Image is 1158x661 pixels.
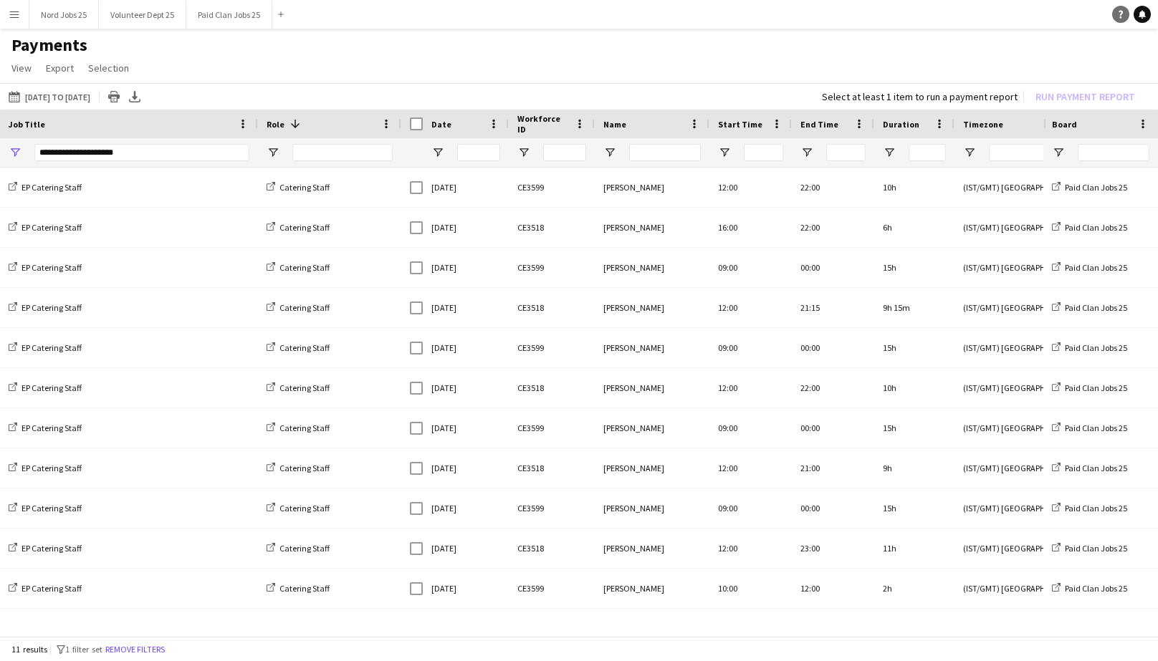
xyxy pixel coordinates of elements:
[423,328,509,367] div: [DATE]
[9,119,45,130] span: Job Title
[509,408,595,448] div: CE3599
[874,208,954,247] div: 6h
[792,529,874,568] div: 23:00
[1052,583,1127,594] a: Paid Clan Jobs 25
[874,529,954,568] div: 11h
[29,1,99,29] button: Nord Jobs 25
[21,382,82,393] span: EP Catering Staff
[431,146,444,159] button: Open Filter Menu
[509,569,595,608] div: CE3599
[509,288,595,327] div: CE3518
[279,182,330,193] span: Catering Staff
[21,503,82,513] span: EP Catering Staff
[279,423,330,433] span: Catering Staff
[423,408,509,448] div: [DATE]
[9,342,82,353] a: EP Catering Staff
[883,146,896,159] button: Open Filter Menu
[88,62,129,74] span: Selection
[603,119,626,130] span: Name
[431,119,451,130] span: Date
[267,382,330,393] a: Catering Staff
[279,583,330,594] span: Catering Staff
[279,463,330,473] span: Catering Staff
[1052,503,1127,513] a: Paid Clan Jobs 25
[603,583,664,594] span: [PERSON_NAME]
[709,328,792,367] div: 09:00
[1052,463,1127,473] a: Paid Clan Jobs 25
[267,342,330,353] a: Catering Staff
[792,448,874,488] div: 21:00
[792,168,874,207] div: 22:00
[709,408,792,448] div: 09:00
[543,144,586,161] input: Workforce ID Filter Input
[709,248,792,287] div: 09:00
[46,62,74,74] span: Export
[603,382,664,393] span: [PERSON_NAME]
[954,569,1069,608] div: (IST/GMT) [GEOGRAPHIC_DATA]
[279,262,330,273] span: Catering Staff
[509,488,595,528] div: CE3599
[1065,342,1127,353] span: Paid Clan Jobs 25
[457,144,500,161] input: Date Filter Input
[792,288,874,327] div: 21:15
[1065,583,1127,594] span: Paid Clan Jobs 25
[423,168,509,207] div: [DATE]
[709,569,792,608] div: 10:00
[99,1,186,29] button: Volunteer Dept 25
[1065,423,1127,433] span: Paid Clan Jobs 25
[874,368,954,407] div: 10h
[9,222,82,233] a: EP Catering Staff
[102,642,168,657] button: Remove filters
[1065,503,1127,513] span: Paid Clan Jobs 25
[267,463,330,473] a: Catering Staff
[989,144,1061,161] input: Timezone Filter Input
[9,423,82,433] a: EP Catering Staff
[603,146,616,159] button: Open Filter Menu
[800,119,838,130] span: End Time
[954,368,1069,407] div: (IST/GMT) [GEOGRAPHIC_DATA]
[9,463,82,473] a: EP Catering Staff
[709,448,792,488] div: 12:00
[792,248,874,287] div: 00:00
[603,302,664,313] span: [PERSON_NAME]
[126,88,143,105] app-action-btn: Export XLSX
[517,113,569,135] span: Workforce ID
[9,543,82,554] a: EP Catering Staff
[423,368,509,407] div: [DATE]
[21,302,82,313] span: EP Catering Staff
[792,328,874,367] div: 00:00
[267,302,330,313] a: Catering Staff
[954,529,1069,568] div: (IST/GMT) [GEOGRAPHIC_DATA]
[267,503,330,513] a: Catering Staff
[279,503,330,513] span: Catering Staff
[1052,262,1127,273] a: Paid Clan Jobs 25
[423,448,509,488] div: [DATE]
[9,182,82,193] a: EP Catering Staff
[1065,262,1127,273] span: Paid Clan Jobs 25
[709,488,792,528] div: 09:00
[423,208,509,247] div: [DATE]
[267,222,330,233] a: Catering Staff
[509,208,595,247] div: CE3518
[9,146,21,159] button: Open Filter Menu
[954,288,1069,327] div: (IST/GMT) [GEOGRAPHIC_DATA]
[1052,182,1127,193] a: Paid Clan Jobs 25
[9,382,82,393] a: EP Catering Staff
[603,222,664,233] span: [PERSON_NAME]
[267,543,330,554] a: Catering Staff
[21,543,82,554] span: EP Catering Staff
[279,302,330,313] span: Catering Staff
[709,168,792,207] div: 12:00
[1065,463,1127,473] span: Paid Clan Jobs 25
[267,182,330,193] a: Catering Staff
[21,342,82,353] span: EP Catering Staff
[267,583,330,594] a: Catering Staff
[21,463,82,473] span: EP Catering Staff
[954,328,1069,367] div: (IST/GMT) [GEOGRAPHIC_DATA]
[718,146,731,159] button: Open Filter Menu
[874,569,954,608] div: 2h
[874,448,954,488] div: 9h
[792,208,874,247] div: 22:00
[509,168,595,207] div: CE3599
[709,208,792,247] div: 16:00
